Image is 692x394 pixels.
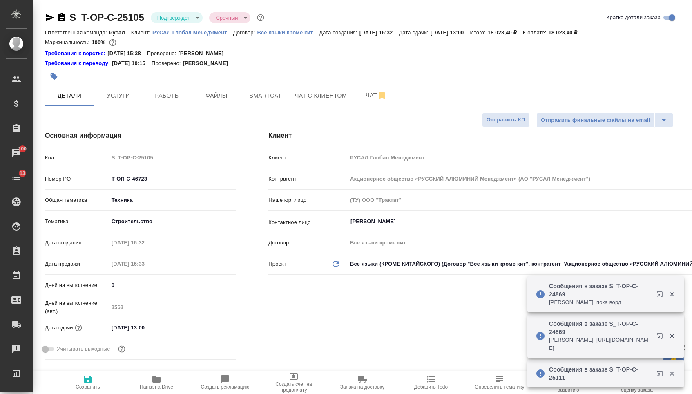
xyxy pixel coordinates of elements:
p: Сообщения в заказе S_T-OP-C-25111 [549,365,651,382]
p: 100% [92,39,107,45]
p: Дата создания [45,239,109,247]
button: Добавить тэг [45,67,63,85]
p: [DATE] 16:32 [359,29,399,36]
button: Папка на Drive [122,371,191,394]
div: Нажми, чтобы открыть папку с инструкцией [45,59,112,67]
input: ✎ Введи что-нибудь [109,322,180,334]
span: Чат [357,90,396,101]
p: Дата создания: [319,29,359,36]
div: Нажми, чтобы открыть папку с инструкцией [45,49,107,58]
span: Учитывать выходные [57,345,110,353]
p: Дата сдачи [45,324,73,332]
p: [DATE] 10:15 [112,59,152,67]
p: Дата сдачи: [399,29,430,36]
p: 18 023,40 ₽ [488,29,523,36]
a: РУСАЛ Глобал Менеджмент [152,29,233,36]
p: Клиент: [131,29,152,36]
button: Если добавить услуги и заполнить их объемом, то дата рассчитается автоматически [73,322,84,333]
span: Создать рекламацию [201,384,250,390]
a: 13 [2,167,31,188]
p: Русал [109,29,131,36]
h4: Основная информация [45,131,236,141]
p: Номер PO [45,175,109,183]
span: Отправить финальные файлы на email [541,116,650,125]
button: Закрыть [663,291,680,298]
p: Контактное лицо [268,218,347,226]
button: Доп статусы указывают на важность/срочность заказа [255,12,266,23]
p: [DATE] 15:38 [107,49,147,58]
input: ✎ Введи что-нибудь [109,279,236,291]
button: Срочный [213,14,240,21]
span: Заявка на доставку [340,384,384,390]
p: Сообщения в заказе S_T-OP-C-24869 [549,320,651,336]
button: Закрыть [663,370,680,377]
span: Smartcat [246,91,285,101]
span: Добавить Todo [414,384,448,390]
p: [PERSON_NAME] [178,49,230,58]
button: Отправить КП [482,113,530,127]
p: Проект [268,260,286,268]
span: Услуги [99,91,138,101]
p: [PERSON_NAME] [183,59,234,67]
button: Скопировать ссылку [57,13,67,22]
input: ✎ Введи что-нибудь [109,173,236,185]
p: Дней на выполнение [45,281,109,289]
p: Ответственная команда: [45,29,109,36]
div: Строительство [109,215,236,228]
p: Общая тематика [45,196,109,204]
a: 100 [2,143,31,163]
p: Итого: [470,29,487,36]
button: Сохранить [54,371,122,394]
div: split button [536,113,673,128]
span: 13 [15,169,30,177]
p: Проверено: [147,49,179,58]
span: Файлы [197,91,236,101]
button: Заявка на доставку [328,371,397,394]
span: Детали [50,91,89,101]
span: 100 [13,145,32,153]
p: Маржинальность: [45,39,92,45]
p: Код [45,154,109,162]
button: Закрыть [663,332,680,340]
button: Выбери, если сб и вс нужно считать рабочими днями для выполнения заказа. [116,344,127,354]
a: Все языки кроме кит [257,29,319,36]
p: Дата продажи [45,260,109,268]
div: Подтвержден [209,12,250,23]
p: [PERSON_NAME]: [URL][DOMAIN_NAME] [549,336,651,352]
span: Создать счет на предоплату [264,381,323,393]
div: Техника [109,193,236,207]
p: Тематика [45,217,109,226]
a: Требования к верстке: [45,49,107,58]
p: Договор [268,239,347,247]
input: Пустое поле [109,301,236,313]
p: [PERSON_NAME]: пока ворд [549,298,651,307]
p: 18 023,40 ₽ [549,29,584,36]
span: Папка на Drive [140,384,173,390]
h4: Клиент [268,131,683,141]
p: Проверено: [152,59,183,67]
span: Сохранить [76,384,100,390]
span: Чат с клиентом [295,91,347,101]
button: Отправить финальные файлы на email [536,113,655,128]
button: Открыть в новой вкладке [652,365,671,385]
button: Скопировать ссылку для ЯМессенджера [45,13,55,22]
p: Договор: [233,29,257,36]
p: Наше юр. лицо [268,196,347,204]
div: Подтвержден [151,12,203,23]
button: Создать рекламацию [191,371,259,394]
button: Открыть в новой вкладке [652,328,671,347]
input: Пустое поле [109,237,180,248]
span: Кратко детали заказа [607,13,661,22]
p: К оплате: [523,29,549,36]
input: Пустое поле [109,152,236,163]
button: Подтвержден [155,14,193,21]
a: S_T-OP-C-25105 [69,12,144,23]
span: Работы [148,91,187,101]
span: Определить тематику [475,384,524,390]
p: Дней на выполнение (авт.) [45,299,109,316]
p: [DATE] 13:00 [431,29,470,36]
p: Клиент [268,154,347,162]
p: Сообщения в заказе S_T-OP-C-24869 [549,282,651,298]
